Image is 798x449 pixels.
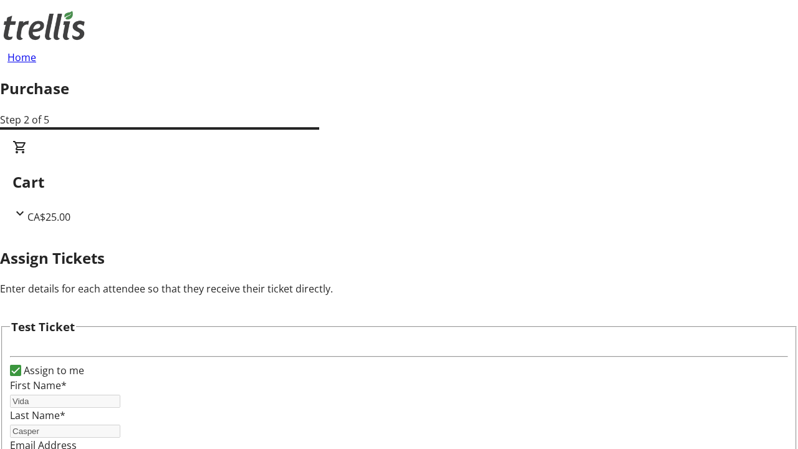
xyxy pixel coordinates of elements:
h3: Test Ticket [11,318,75,336]
div: CartCA$25.00 [12,140,786,224]
h2: Cart [12,171,786,193]
label: Last Name* [10,408,65,422]
label: Assign to me [21,363,84,378]
span: CA$25.00 [27,210,70,224]
label: First Name* [10,379,67,392]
